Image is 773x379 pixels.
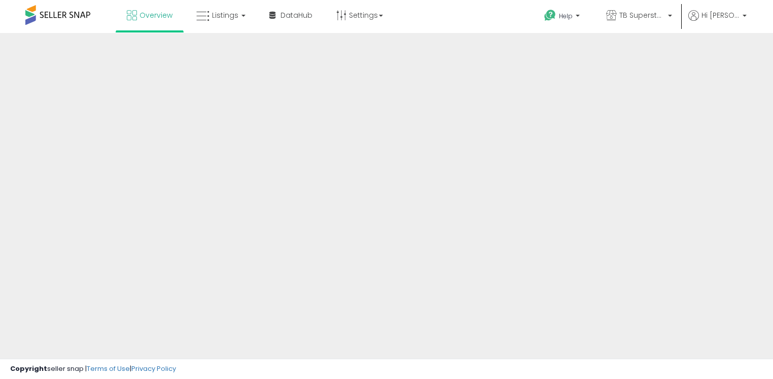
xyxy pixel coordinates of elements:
span: Overview [139,10,172,20]
span: Hi [PERSON_NAME] [701,10,740,20]
span: Help [559,12,573,20]
a: Terms of Use [87,364,130,373]
strong: Copyright [10,364,47,373]
div: seller snap | | [10,364,176,374]
a: Privacy Policy [131,364,176,373]
a: Hi [PERSON_NAME] [688,10,747,33]
i: Get Help [544,9,556,22]
a: Help [536,2,590,33]
span: TB Superstore [619,10,665,20]
span: Listings [212,10,238,20]
span: DataHub [280,10,312,20]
